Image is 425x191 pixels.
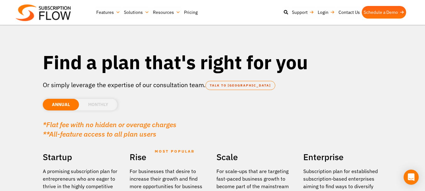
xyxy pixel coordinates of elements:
[404,170,419,185] div: Open Intercom Messenger
[130,150,210,164] h2: Rise
[337,6,362,19] a: Contact Us
[155,144,195,159] span: MOST POPULAR
[316,6,337,19] a: Login
[43,80,383,90] p: Or simply leverage the expertise of our consultation team.
[43,120,176,129] em: *Flat fee with no hidden or overage charges
[303,150,384,164] h2: Enterprise
[290,6,316,19] a: Support
[94,6,122,19] a: Features
[16,4,71,21] img: Subscriptionflow
[362,6,406,19] a: Schedule a Demo
[43,99,79,110] li: ANNUAL
[43,129,156,138] em: **All-feature access to all plan users
[122,6,151,19] a: Solutions
[43,50,383,74] h1: Find a plan that's right for you
[151,6,182,19] a: Resources
[205,81,275,90] a: TALK TO [GEOGRAPHIC_DATA]
[43,150,123,164] h2: Startup
[182,6,199,19] a: Pricing
[216,150,297,164] h2: Scale
[79,99,117,110] li: MONTHLY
